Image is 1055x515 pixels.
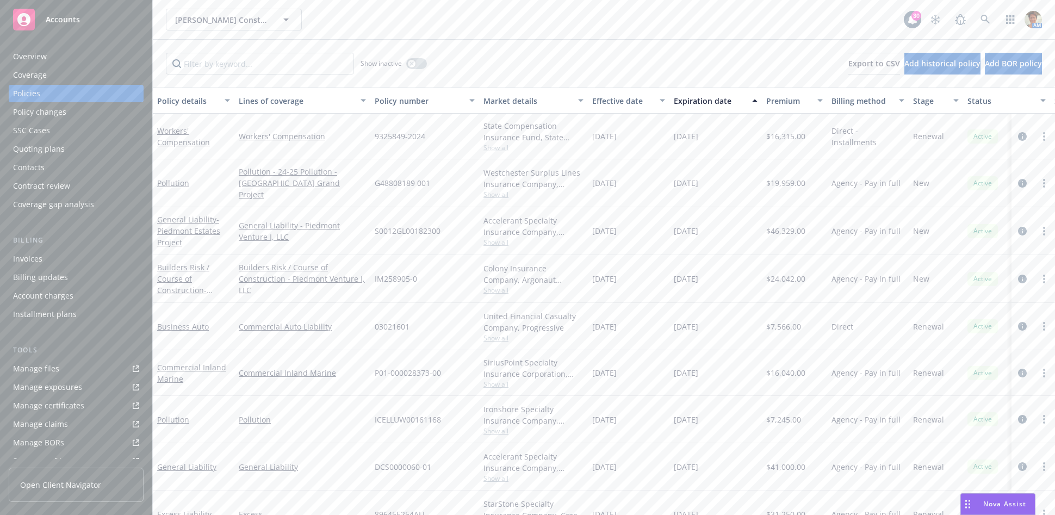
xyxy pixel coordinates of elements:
[370,88,479,114] button: Policy number
[483,190,584,199] span: Show all
[588,88,669,114] button: Effective date
[766,461,805,473] span: $41,000.00
[483,451,584,474] div: Accelerant Specialty Insurance Company, Accelerant, Brown & Riding Insurance Services, Inc.
[592,95,653,107] div: Effective date
[9,360,144,377] a: Manage files
[239,321,366,332] a: Commercial Auto Liability
[1038,225,1051,238] a: more
[913,95,947,107] div: Stage
[13,103,66,121] div: Policy changes
[972,368,994,378] span: Active
[239,95,354,107] div: Lines of coverage
[483,311,584,333] div: United Financial Casualty Company, Progressive
[831,367,901,379] span: Agency - Pay in full
[831,177,901,189] span: Agency - Pay in full
[949,9,971,30] a: Report a Bug
[831,273,901,284] span: Agency - Pay in full
[1038,413,1051,426] a: more
[375,414,441,425] span: ICELLUW00161168
[9,85,144,102] a: Policies
[904,53,980,75] button: Add historical policy
[972,178,994,188] span: Active
[766,225,805,237] span: $46,329.00
[592,225,617,237] span: [DATE]
[483,120,584,143] div: State Compensation Insurance Fund, State Compensation Insurance Fund (SCIF)
[13,287,73,305] div: Account charges
[483,474,584,483] span: Show all
[13,360,59,377] div: Manage files
[9,269,144,286] a: Billing updates
[592,273,617,284] span: [DATE]
[13,415,68,433] div: Manage claims
[157,362,226,384] a: Commercial Inland Marine
[913,177,929,189] span: New
[479,88,588,114] button: Market details
[592,131,617,142] span: [DATE]
[1016,320,1029,333] a: circleInformation
[361,59,402,68] span: Show inactive
[972,226,994,236] span: Active
[157,214,220,247] span: - Piedmont Estates Project
[375,177,430,189] span: G48808189 001
[9,4,144,35] a: Accounts
[983,499,1026,508] span: Nova Assist
[239,262,366,296] a: Builders Risk / Course of Construction - Piedmont Venture I, LLC
[975,9,996,30] a: Search
[9,379,144,396] a: Manage exposures
[13,177,70,195] div: Contract review
[157,262,226,318] a: Builders Risk / Course of Construction
[913,414,944,425] span: Renewal
[239,461,366,473] a: General Liability
[913,321,944,332] span: Renewal
[972,321,994,331] span: Active
[1016,367,1029,380] a: circleInformation
[904,58,980,69] span: Add historical policy
[1016,413,1029,426] a: circleInformation
[9,452,144,470] a: Summary of insurance
[985,53,1042,75] button: Add BOR policy
[9,103,144,121] a: Policy changes
[674,225,698,237] span: [DATE]
[13,159,45,176] div: Contacts
[674,95,746,107] div: Expiration date
[9,397,144,414] a: Manage certificates
[175,14,269,26] span: [PERSON_NAME] Construction Company
[375,367,441,379] span: P01-000028373-00
[483,238,584,247] span: Show all
[483,380,584,389] span: Show all
[831,321,853,332] span: Direct
[674,461,698,473] span: [DATE]
[157,214,220,247] a: General Liability
[166,53,354,75] input: Filter by keyword...
[592,321,617,332] span: [DATE]
[157,95,218,107] div: Policy details
[592,177,617,189] span: [DATE]
[13,48,47,65] div: Overview
[157,126,210,147] a: Workers' Compensation
[239,220,366,243] a: General Liability - Piedmont Venture I, LLC
[9,66,144,84] a: Coverage
[963,88,1050,114] button: Status
[13,85,40,102] div: Policies
[9,122,144,139] a: SSC Cases
[9,196,144,213] a: Coverage gap analysis
[592,461,617,473] span: [DATE]
[13,140,65,158] div: Quoting plans
[766,95,811,107] div: Premium
[674,367,698,379] span: [DATE]
[157,178,189,188] a: Pollution
[13,434,64,451] div: Manage BORs
[375,225,440,237] span: S0012GL00182300
[20,479,101,491] span: Open Client Navigator
[674,321,698,332] span: [DATE]
[375,461,431,473] span: DCS0000060-01
[375,95,463,107] div: Policy number
[483,167,584,190] div: Westchester Surplus Lines Insurance Company, Chubb Group, Brown & Riding Insurance Services, Inc.
[483,143,584,152] span: Show all
[234,88,370,114] button: Lines of coverage
[9,287,144,305] a: Account charges
[831,95,892,107] div: Billing method
[1016,130,1029,143] a: circleInformation
[972,132,994,141] span: Active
